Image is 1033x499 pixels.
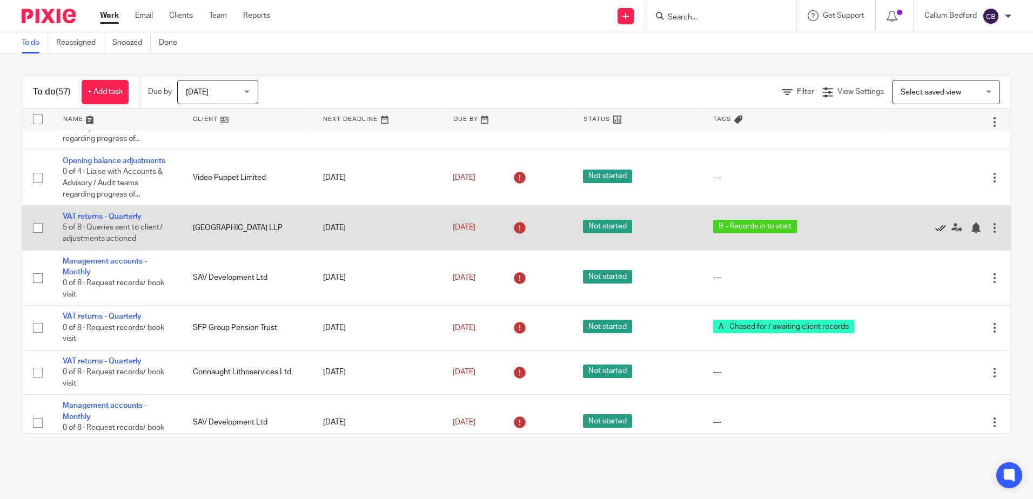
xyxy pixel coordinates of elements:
[935,222,951,233] a: Mark as done
[56,32,104,53] a: Reassigned
[453,174,475,181] span: [DATE]
[713,172,870,183] div: ---
[713,320,854,333] span: A - Chased for / awaiting client records
[63,224,163,243] span: 5 of 8 · Queries sent to client/ adjustments actioned
[100,10,119,21] a: Work
[312,250,442,306] td: [DATE]
[63,280,164,299] span: 0 of 8 · Request records/ book visit
[63,368,164,387] span: 0 of 8 · Request records/ book visit
[924,10,977,21] p: Callum Bedford
[312,395,442,450] td: [DATE]
[713,417,870,428] div: ---
[312,306,442,350] td: [DATE]
[453,274,475,281] span: [DATE]
[63,324,164,343] span: 0 of 8 · Request records/ book visit
[312,150,442,206] td: [DATE]
[186,89,209,96] span: [DATE]
[583,320,632,333] span: Not started
[453,368,475,376] span: [DATE]
[982,8,1000,25] img: svg%3E
[182,350,312,394] td: Connaught Lithoservices Ltd
[797,88,814,96] span: Filter
[583,220,632,233] span: Not started
[713,116,732,122] span: Tags
[182,395,312,450] td: SAV Development Ltd
[713,272,870,283] div: ---
[453,419,475,426] span: [DATE]
[182,206,312,250] td: [GEOGRAPHIC_DATA] LLP
[63,258,147,276] a: Management accounts - Monthly
[312,350,442,394] td: [DATE]
[63,157,165,165] a: Opening balance adjustments
[667,13,764,23] input: Search
[837,88,884,96] span: View Settings
[63,113,163,143] span: 0 of 4 · Liaise with Accounts & Advisory / Audit teams regarding progress of...
[63,213,142,220] a: VAT returns - Quarterly
[22,32,48,53] a: To do
[63,168,163,198] span: 0 of 4 · Liaise with Accounts & Advisory / Audit teams regarding progress of...
[63,424,164,443] span: 0 of 8 · Request records/ book visit
[135,10,153,21] a: Email
[583,170,632,183] span: Not started
[182,306,312,350] td: SFP Group Pension Trust
[56,87,71,96] span: (57)
[159,32,185,53] a: Done
[63,358,142,365] a: VAT returns - Quarterly
[148,86,172,97] p: Due by
[583,414,632,428] span: Not started
[63,313,142,320] a: VAT returns - Quarterly
[209,10,227,21] a: Team
[33,86,71,98] h1: To do
[713,367,870,377] div: ---
[82,80,129,104] a: + Add task
[169,10,193,21] a: Clients
[823,12,864,19] span: Get Support
[112,32,151,53] a: Snoozed
[901,89,961,96] span: Select saved view
[22,9,76,23] img: Pixie
[583,365,632,378] span: Not started
[63,402,147,420] a: Management accounts - Monthly
[713,220,797,233] span: B - Records in to start
[182,150,312,206] td: Video Puppet Limited
[453,324,475,332] span: [DATE]
[243,10,270,21] a: Reports
[182,250,312,306] td: SAV Development Ltd
[312,206,442,250] td: [DATE]
[453,224,475,232] span: [DATE]
[583,270,632,284] span: Not started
